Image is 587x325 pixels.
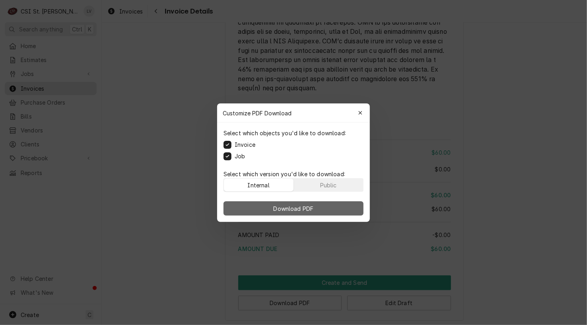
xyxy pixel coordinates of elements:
p: Select which objects you'd like to download: [224,129,346,137]
p: Select which version you'd like to download: [224,170,363,178]
div: Customize PDF Download [217,103,370,123]
label: Job [235,152,245,160]
label: Invoice [235,140,255,149]
div: Public [320,181,337,189]
span: Download PDF [272,204,315,212]
button: Download PDF [224,201,363,216]
div: Internal [248,181,270,189]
